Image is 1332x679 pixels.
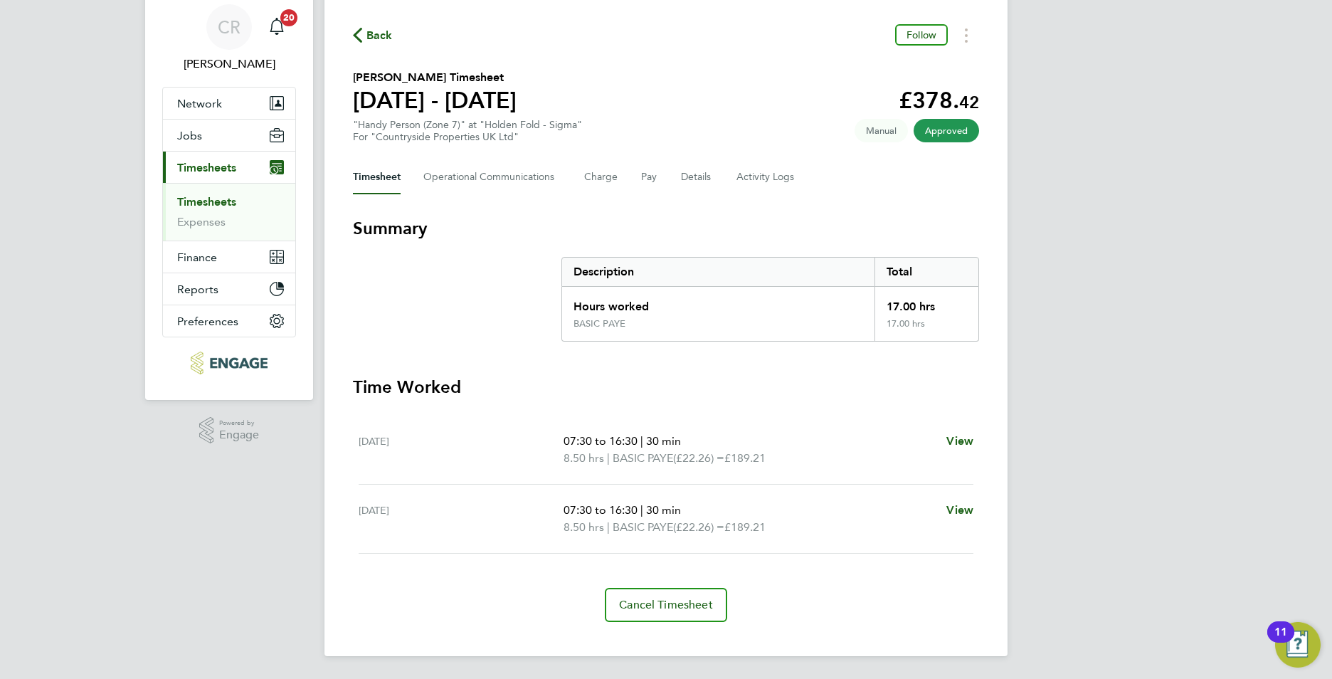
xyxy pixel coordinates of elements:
[353,119,582,143] div: "Handy Person (Zone 7)" at "Holden Fold - Sigma"
[177,251,217,264] span: Finance
[640,503,643,517] span: |
[263,4,291,50] a: 20
[564,434,638,448] span: 07:30 to 16:30
[423,160,561,194] button: Operational Communications
[353,376,979,399] h3: Time Worked
[353,131,582,143] div: For "Countryside Properties UK Ltd"
[874,258,978,286] div: Total
[162,4,296,73] a: CR[PERSON_NAME]
[163,88,295,119] button: Network
[163,120,295,151] button: Jobs
[1275,622,1321,668] button: Open Resource Center, 11 new notifications
[605,588,727,622] button: Cancel Timesheet
[736,160,796,194] button: Activity Logs
[353,217,979,240] h3: Summary
[218,18,240,36] span: CR
[359,433,564,467] div: [DATE]
[640,434,643,448] span: |
[946,433,973,450] a: View
[199,417,260,444] a: Powered byEngage
[353,69,517,86] h2: [PERSON_NAME] Timesheet
[177,97,222,110] span: Network
[562,287,874,318] div: Hours worked
[673,520,724,534] span: (£22.26) =
[619,598,713,612] span: Cancel Timesheet
[163,273,295,305] button: Reports
[177,195,236,209] a: Timesheets
[959,92,979,112] span: 42
[219,429,259,441] span: Engage
[562,258,874,286] div: Description
[946,503,973,517] span: View
[613,519,673,536] span: BASIC PAYE
[946,502,973,519] a: View
[573,318,625,330] div: BASIC PAYE
[681,160,714,194] button: Details
[353,86,517,115] h1: [DATE] - [DATE]
[914,119,979,142] span: This timesheet has been approved.
[906,28,936,41] span: Follow
[899,87,979,114] app-decimal: £378.
[953,24,979,46] button: Timesheets Menu
[366,27,393,44] span: Back
[353,160,401,194] button: Timesheet
[673,451,724,465] span: (£22.26) =
[641,160,658,194] button: Pay
[177,161,236,174] span: Timesheets
[607,451,610,465] span: |
[162,352,296,374] a: Go to home page
[561,257,979,342] div: Summary
[353,217,979,622] section: Timesheet
[613,450,673,467] span: BASIC PAYE
[646,434,681,448] span: 30 min
[946,434,973,448] span: View
[564,451,604,465] span: 8.50 hrs
[191,352,267,374] img: northbuildrecruit-logo-retina.png
[163,241,295,273] button: Finance
[564,503,638,517] span: 07:30 to 16:30
[855,119,908,142] span: This timesheet was manually created.
[359,502,564,536] div: [DATE]
[874,318,978,341] div: 17.00 hrs
[895,24,948,46] button: Follow
[219,417,259,429] span: Powered by
[646,503,681,517] span: 30 min
[724,520,766,534] span: £189.21
[874,287,978,318] div: 17.00 hrs
[353,26,393,44] button: Back
[724,451,766,465] span: £189.21
[584,160,618,194] button: Charge
[607,520,610,534] span: |
[163,305,295,337] button: Preferences
[1274,632,1287,651] div: 11
[177,215,226,228] a: Expenses
[177,315,238,328] span: Preferences
[177,129,202,142] span: Jobs
[564,520,604,534] span: 8.50 hrs
[163,152,295,183] button: Timesheets
[280,9,297,26] span: 20
[162,56,296,73] span: Callum Riley
[163,183,295,241] div: Timesheets
[177,283,218,296] span: Reports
